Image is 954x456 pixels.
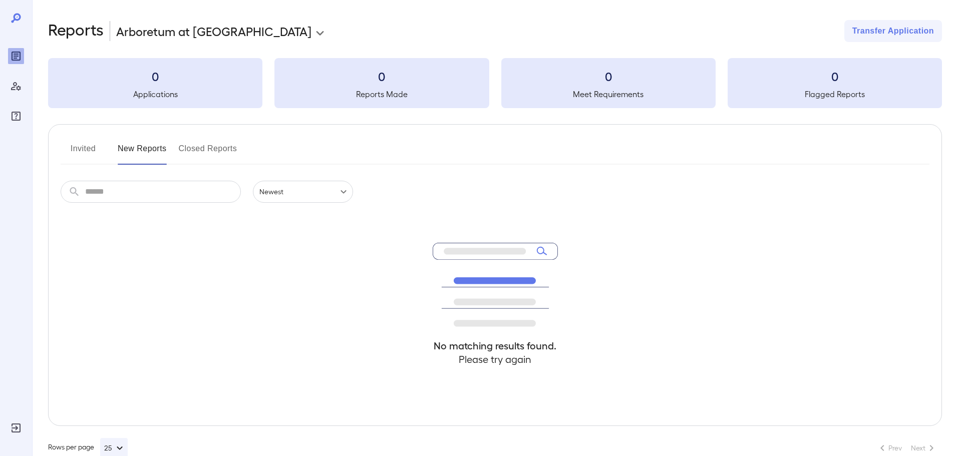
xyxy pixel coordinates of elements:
[48,68,262,84] h3: 0
[253,181,353,203] div: Newest
[8,78,24,94] div: Manage Users
[501,68,716,84] h3: 0
[8,420,24,436] div: Log Out
[433,352,558,366] h4: Please try again
[118,141,167,165] button: New Reports
[274,88,489,100] h5: Reports Made
[728,88,942,100] h5: Flagged Reports
[179,141,237,165] button: Closed Reports
[433,339,558,352] h4: No matching results found.
[116,23,311,39] p: Arboretum at [GEOGRAPHIC_DATA]
[8,108,24,124] div: FAQ
[728,68,942,84] h3: 0
[48,20,104,42] h2: Reports
[501,88,716,100] h5: Meet Requirements
[48,88,262,100] h5: Applications
[61,141,106,165] button: Invited
[844,20,942,42] button: Transfer Application
[872,440,942,456] nav: pagination navigation
[8,48,24,64] div: Reports
[48,58,942,108] summary: 0Applications0Reports Made0Meet Requirements0Flagged Reports
[274,68,489,84] h3: 0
